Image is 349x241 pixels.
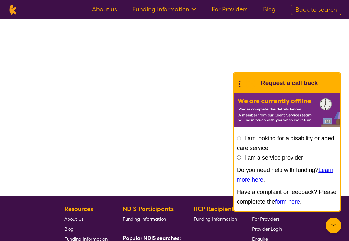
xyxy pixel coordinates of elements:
[64,205,93,213] b: Resources
[252,205,279,213] b: Providers
[194,205,237,213] b: HCP Recipients
[252,226,282,232] span: Provider Login
[295,6,337,14] span: Back to search
[237,187,337,206] p: Have a complaint or feedback? Please completete the .
[64,216,84,222] span: About Us
[194,214,237,224] a: Funding Information
[123,216,166,222] span: Funding Information
[261,78,318,88] h1: Request a call back
[64,214,108,224] a: About Us
[252,216,280,222] span: For Providers
[64,226,74,232] span: Blog
[8,5,18,15] img: Karista logo
[275,198,300,205] a: form here
[237,135,334,151] label: I am looking for a disability or aged care service
[123,205,174,213] b: NDIS Participants
[237,165,337,184] p: Do you need help with funding? .
[234,93,340,127] img: Karista offline chat form to request call back
[194,216,237,222] span: Funding Information
[252,224,282,234] a: Provider Login
[212,5,248,13] a: For Providers
[132,5,196,13] a: Funding Information
[291,5,341,15] a: Back to search
[123,214,178,224] a: Funding Information
[244,77,257,89] img: Karista
[92,5,117,13] a: About us
[64,224,108,234] a: Blog
[244,154,303,161] label: I am a service provider
[252,214,282,224] a: For Providers
[263,5,276,13] a: Blog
